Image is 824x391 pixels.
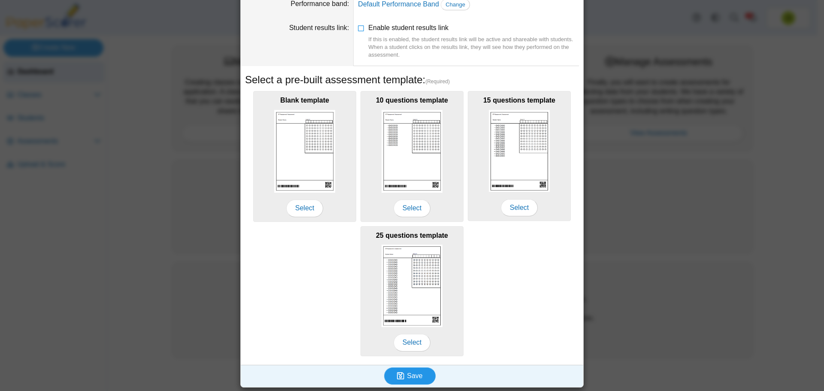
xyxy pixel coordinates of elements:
b: 25 questions template [376,232,448,239]
span: Select [501,199,538,216]
b: 15 questions template [483,97,555,104]
b: Blank template [280,97,329,104]
span: Select [394,334,430,351]
img: scan_sheet_15_questions.png [489,110,550,192]
span: Enable student results link [368,24,579,59]
span: Save [407,372,422,379]
img: scan_sheet_10_questions.png [382,110,442,193]
button: Save [384,367,436,385]
span: Select [286,200,323,217]
img: scan_sheet_blank.png [274,110,335,193]
b: 10 questions template [376,97,448,104]
div: If this is enabled, the student results link will be active and shareable with students. When a s... [368,36,579,59]
h5: Select a pre-built assessment template: [245,73,579,87]
span: (Required) [425,78,450,85]
a: Default Performance Band [358,0,439,8]
label: Student results link [289,24,349,31]
span: Change [445,1,465,8]
span: Select [394,200,430,217]
img: scan_sheet_25_questions.png [382,245,442,327]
